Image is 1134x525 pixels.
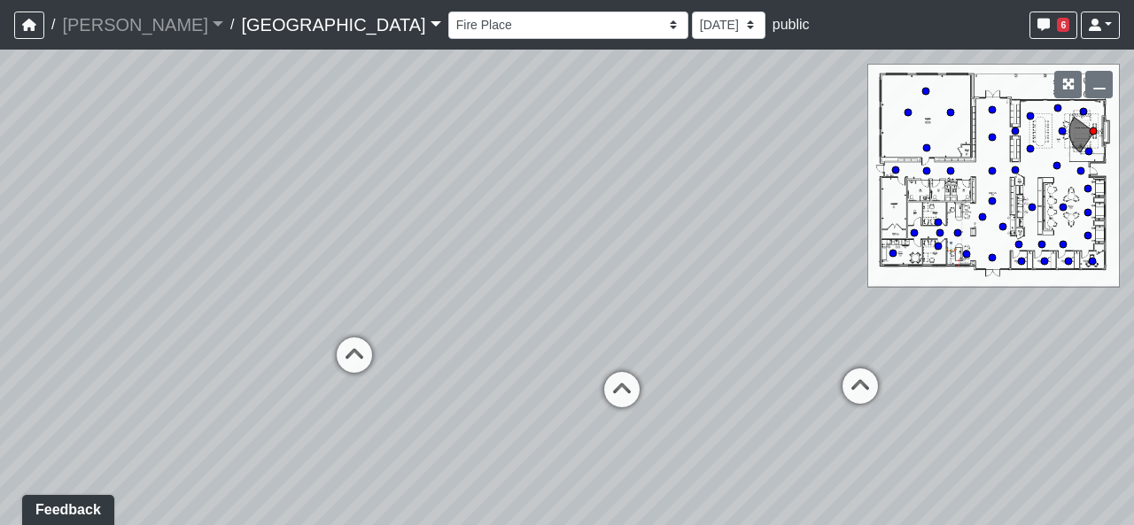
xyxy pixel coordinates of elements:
iframe: Ybug feedback widget [13,490,118,525]
button: 6 [1029,12,1077,39]
span: public [773,17,810,32]
span: / [44,7,62,42]
a: [PERSON_NAME] [62,7,223,42]
span: 6 [1057,18,1069,32]
span: / [223,7,241,42]
a: [GEOGRAPHIC_DATA] [241,7,440,42]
